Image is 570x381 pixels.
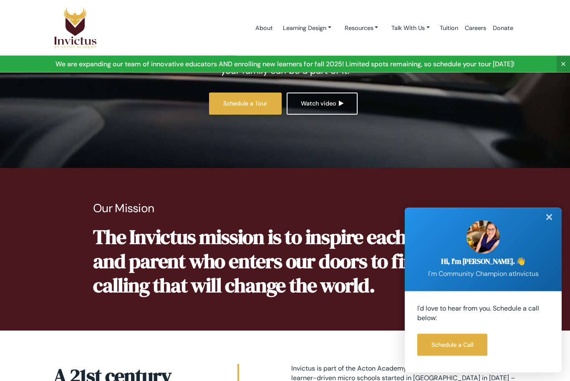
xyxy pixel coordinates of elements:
[276,20,338,36] a: Learning Design
[417,257,549,266] h2: Hi, I'm [PERSON_NAME]. 👋
[462,10,489,46] a: Careers
[515,269,539,278] span: Invictus
[417,269,549,279] p: I'm Community Champion at
[93,202,477,216] p: Our Mission
[541,208,557,226] div: ✕
[436,10,462,46] a: Tuition
[53,7,97,49] img: Logo
[93,226,477,298] p: The Invictus mission is to inspire each child and parent who enters our doors to find a calling t...
[252,10,276,46] a: About
[338,20,385,36] a: Resources
[287,93,357,115] a: Watch video
[385,20,436,36] a: Talk With Us
[417,304,549,323] p: I'd love to hear from you. Schedule a call below:
[467,221,500,254] img: sarah.jpg
[489,10,517,46] a: Donate
[417,334,487,356] a: Schedule a Call
[209,93,282,115] a: Schedule a Tour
